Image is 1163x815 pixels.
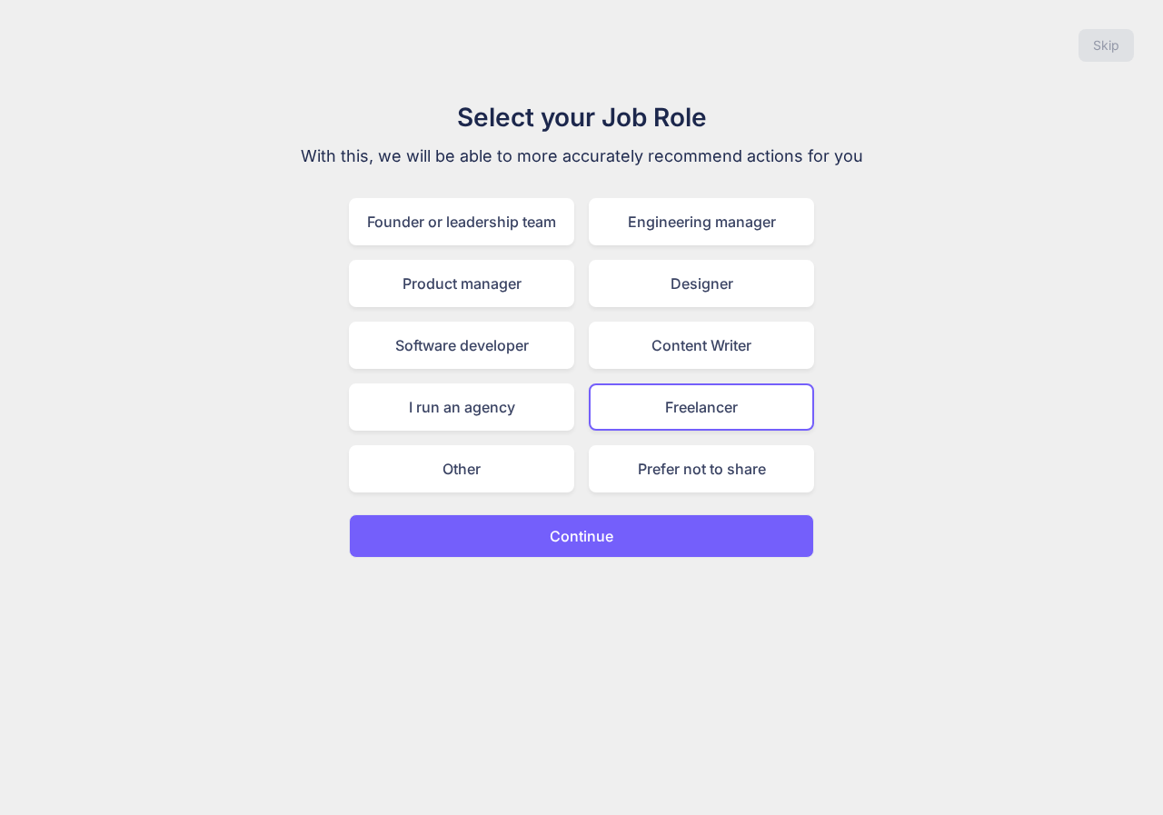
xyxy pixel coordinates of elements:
[276,144,887,169] p: With this, we will be able to more accurately recommend actions for you
[589,260,814,307] div: Designer
[276,98,887,136] h1: Select your Job Role
[550,525,613,547] p: Continue
[589,383,814,431] div: Freelancer
[349,260,574,307] div: Product manager
[589,322,814,369] div: Content Writer
[589,445,814,492] div: Prefer not to share
[349,514,814,558] button: Continue
[349,445,574,492] div: Other
[1079,29,1134,62] button: Skip
[349,322,574,369] div: Software developer
[349,383,574,431] div: I run an agency
[589,198,814,245] div: Engineering manager
[349,198,574,245] div: Founder or leadership team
